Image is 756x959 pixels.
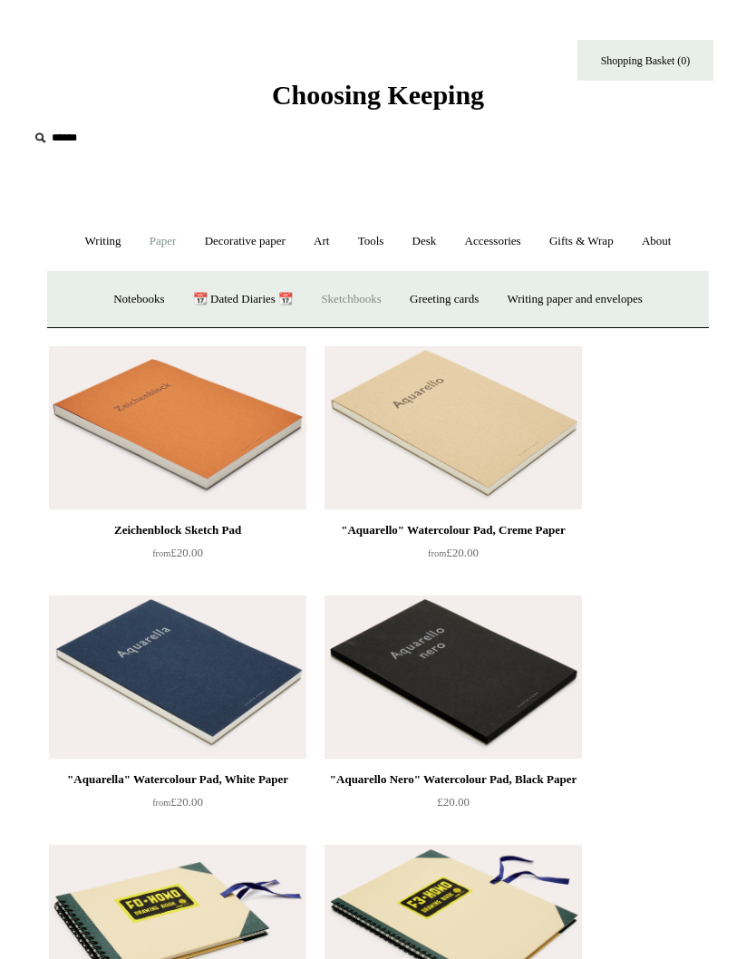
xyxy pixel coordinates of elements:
[428,546,479,559] span: £20.00
[325,519,582,594] a: "Aquarello" Watercolour Pad, Creme Paper from£20.00
[180,276,305,324] a: 📆 Dated Diaries 📆
[301,218,342,266] a: Art
[629,218,684,266] a: About
[73,218,134,266] a: Writing
[49,596,306,759] a: "Aquarella" Watercolour Pad, White Paper "Aquarella" Watercolour Pad, White Paper
[49,519,306,594] a: Zeichenblock Sketch Pad from£20.00
[325,596,582,759] img: "Aquarello Nero" Watercolour Pad, Black Paper
[345,218,397,266] a: Tools
[428,548,446,558] span: from
[329,519,577,541] div: "Aquarello" Watercolour Pad, Creme Paper
[397,276,491,324] a: Greeting cards
[437,795,470,809] span: £20.00
[53,769,302,790] div: "Aquarella" Watercolour Pad, White Paper
[49,346,306,509] img: Zeichenblock Sketch Pad
[152,798,170,808] span: from
[325,769,582,843] a: "Aquarello Nero" Watercolour Pad, Black Paper £20.00
[49,769,306,843] a: "Aquarella" Watercolour Pad, White Paper from£20.00
[325,346,582,509] a: "Aquarello" Watercolour Pad, Creme Paper "Aquarello" Watercolour Pad, Creme Paper
[272,80,484,110] span: Choosing Keeping
[272,94,484,107] a: Choosing Keeping
[329,769,577,790] div: "Aquarello Nero" Watercolour Pad, Black Paper
[49,596,306,759] img: "Aquarella" Watercolour Pad, White Paper
[308,276,393,324] a: Sketchbooks
[101,276,177,324] a: Notebooks
[495,276,655,324] a: Writing paper and envelopes
[325,596,582,759] a: "Aquarello Nero" Watercolour Pad, Black Paper "Aquarello Nero" Watercolour Pad, Black Paper
[400,218,450,266] a: Desk
[192,218,298,266] a: Decorative paper
[152,546,203,559] span: £20.00
[53,519,302,541] div: Zeichenblock Sketch Pad
[152,548,170,558] span: from
[49,346,306,509] a: Zeichenblock Sketch Pad Zeichenblock Sketch Pad
[577,40,713,81] a: Shopping Basket (0)
[537,218,626,266] a: Gifts & Wrap
[137,218,189,266] a: Paper
[452,218,534,266] a: Accessories
[325,346,582,509] img: "Aquarello" Watercolour Pad, Creme Paper
[152,795,203,809] span: £20.00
